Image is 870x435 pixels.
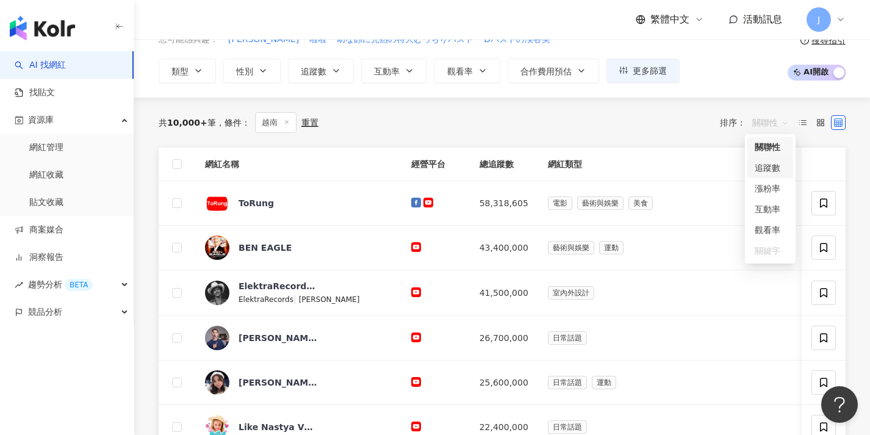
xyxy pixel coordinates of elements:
[800,36,809,45] span: question-circle
[15,224,63,236] a: 商案媒合
[752,113,789,132] span: 關聯性
[239,197,274,209] div: ToRung
[15,87,55,99] a: 找貼文
[15,251,63,264] a: 洞察報告
[205,280,392,306] a: KOL AvatarElektraRecords|[PERSON_NAME]ElektraRecords|[PERSON_NAME]
[548,196,572,210] span: 電影
[821,386,858,423] iframe: Help Scout Beacon - Open
[811,35,846,45] div: 搜尋指引
[747,178,793,199] div: 漲粉率
[548,286,594,300] span: 室內外設計
[548,331,587,345] span: 日常話題
[301,67,326,76] span: 追蹤數
[755,161,786,174] div: 追蹤數
[65,279,93,291] div: BETA
[755,223,786,237] div: 觀看率
[15,281,23,289] span: rise
[592,376,616,389] span: 運動
[743,13,782,25] span: 活動訊息
[239,280,318,292] div: ElektraRecords|[PERSON_NAME]
[447,67,473,76] span: 觀看率
[818,13,820,26] span: J
[10,16,75,40] img: logo
[159,118,216,128] div: 共 筆
[361,59,427,83] button: 互動率
[470,316,538,361] td: 26,700,000
[171,67,189,76] span: 類型
[470,270,538,316] td: 41,500,000
[205,326,229,350] img: KOL Avatar
[548,241,594,254] span: 藝術與娛樂
[633,66,667,76] span: 更多篩選
[239,295,293,304] span: ElektraRecords
[548,376,587,389] span: 日常話題
[223,59,281,83] button: 性別
[28,271,93,298] span: 趨勢分析
[599,241,624,254] span: 運動
[434,59,500,83] button: 觀看率
[520,67,572,76] span: 合作費用預估
[755,182,786,195] div: 漲粉率
[205,326,392,350] a: KOL Avatar[PERSON_NAME]
[239,242,292,254] div: BEN EAGLE
[650,13,689,26] span: 繁體中文
[747,240,793,261] div: 關鍵字
[239,421,318,433] div: Like Nastya VNM
[195,148,401,181] th: 網紅名稱
[747,199,793,220] div: 互動率
[239,376,318,389] div: [PERSON_NAME] Shorts
[470,148,538,181] th: 總追蹤數
[301,118,318,128] div: 重置
[205,191,229,215] img: KOL Avatar
[548,420,587,434] span: 日常話題
[747,137,793,157] div: 關聯性
[29,196,63,209] a: 貼文收藏
[577,196,624,210] span: 藝術與娛樂
[28,298,62,326] span: 競品分析
[205,235,392,260] a: KOL AvatarBEN EAGLE
[288,59,354,83] button: 追蹤數
[205,370,229,395] img: KOL Avatar
[755,244,786,257] div: 關鍵字
[255,112,297,133] span: 越南
[747,220,793,240] div: 觀看率
[470,361,538,405] td: 25,600,000
[720,113,796,132] div: 排序：
[374,67,400,76] span: 互動率
[508,59,599,83] button: 合作費用預估
[29,142,63,154] a: 網紅管理
[755,203,786,216] div: 互動率
[236,67,253,76] span: 性別
[606,59,680,83] button: 更多篩選
[628,196,653,210] span: 美食
[205,370,392,395] a: KOL Avatar[PERSON_NAME] Shorts
[401,148,470,181] th: 經營平台
[28,106,54,134] span: 資源庫
[205,235,229,260] img: KOL Avatar
[239,332,318,344] div: [PERSON_NAME]
[293,294,299,304] span: |
[29,169,63,181] a: 網紅收藏
[747,157,793,178] div: 追蹤數
[755,140,786,154] div: 關聯性
[470,181,538,226] td: 58,318,605
[205,281,229,305] img: KOL Avatar
[470,226,538,270] td: 43,400,000
[167,118,207,128] span: 10,000+
[15,59,66,71] a: searchAI 找網紅
[205,191,392,215] a: KOL AvatarToRung
[299,295,360,304] span: [PERSON_NAME]
[216,118,250,128] span: 條件 ：
[159,59,216,83] button: 類型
